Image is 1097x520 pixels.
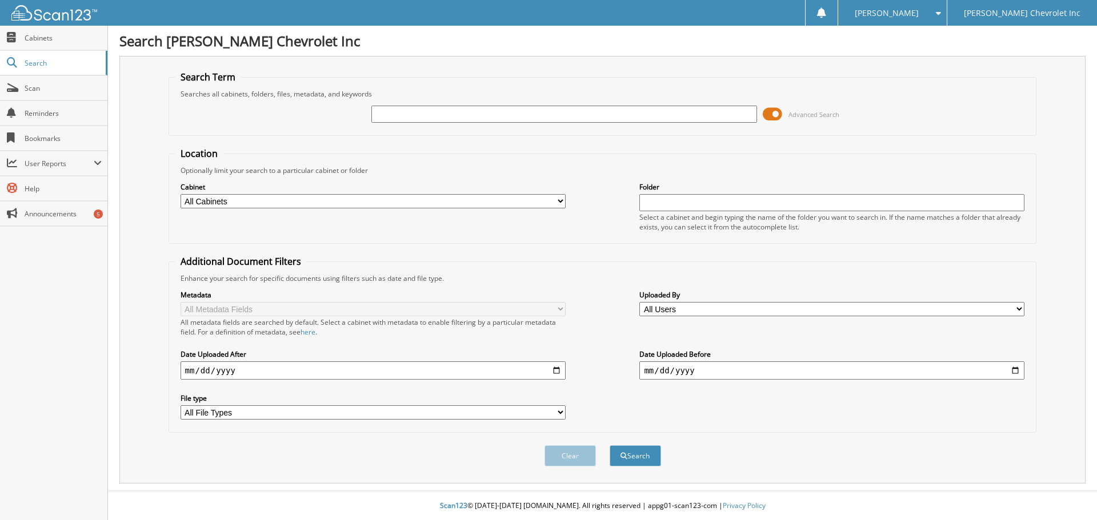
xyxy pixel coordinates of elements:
label: Date Uploaded After [181,349,566,359]
span: Search [25,58,100,68]
span: [PERSON_NAME] Chevrolet Inc [964,10,1080,17]
span: Bookmarks [25,134,102,143]
div: Searches all cabinets, folders, files, metadata, and keywords [175,89,1031,99]
legend: Search Term [175,71,241,83]
span: Advanced Search [788,110,839,119]
span: [PERSON_NAME] [855,10,919,17]
legend: Additional Document Filters [175,255,307,268]
span: Cabinets [25,33,102,43]
div: Enhance your search for specific documents using filters such as date and file type. [175,273,1031,283]
button: Clear [545,445,596,466]
legend: Location [175,147,223,160]
div: Select a cabinet and begin typing the name of the folder you want to search in. If the name match... [639,212,1024,232]
img: scan123-logo-white.svg [11,5,97,21]
label: File type [181,393,566,403]
label: Uploaded By [639,290,1024,300]
label: Folder [639,182,1024,192]
label: Date Uploaded Before [639,349,1024,359]
label: Metadata [181,290,566,300]
div: © [DATE]-[DATE] [DOMAIN_NAME]. All rights reserved | appg01-scan123-com | [108,492,1097,520]
span: Scan123 [440,501,467,510]
h1: Search [PERSON_NAME] Chevrolet Inc [119,31,1086,50]
span: Help [25,184,102,194]
span: User Reports [25,159,94,168]
span: Announcements [25,209,102,219]
div: All metadata fields are searched by default. Select a cabinet with metadata to enable filtering b... [181,317,566,337]
button: Search [610,445,661,466]
a: Privacy Policy [723,501,766,510]
div: 5 [94,209,103,219]
input: end [639,361,1024,380]
a: here [301,327,315,337]
span: Scan [25,83,102,93]
input: start [181,361,566,380]
label: Cabinet [181,182,566,192]
div: Optionally limit your search to a particular cabinet or folder [175,166,1031,175]
span: Reminders [25,108,102,118]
